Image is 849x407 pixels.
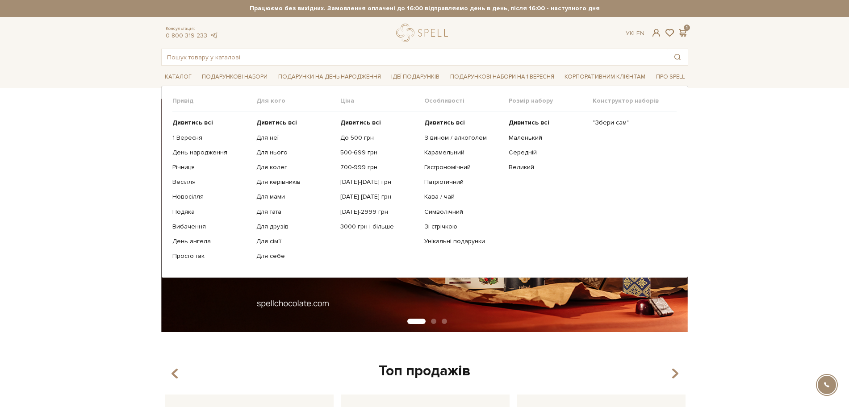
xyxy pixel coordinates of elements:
a: Річниця [172,163,250,171]
b: Дивитись всі [340,119,381,126]
a: Для друзів [256,223,334,231]
a: День ангела [172,237,250,245]
a: [DATE]-[DATE] грн [340,178,418,186]
span: Привід [172,97,256,105]
a: До 500 грн [340,134,418,142]
a: Патріотичний [424,178,502,186]
a: Подяка [172,208,250,216]
button: Carousel Page 3 [442,319,447,324]
a: Для себе [256,252,334,260]
a: [DATE]-[DATE] грн [340,193,418,201]
b: Дивитись всі [256,119,297,126]
a: День народження [172,149,250,157]
a: Для керівників [256,178,334,186]
a: Новосілля [172,193,250,201]
button: Пошук товару у каталозі [667,49,688,65]
a: Просто так [172,252,250,260]
a: Кава / чай [424,193,502,201]
a: Зі стрічкою [424,223,502,231]
span: | [633,29,635,37]
a: Подарунки на День народження [275,70,385,84]
button: Carousel Page 1 (Current Slide) [407,319,426,324]
a: Для сім'ї [256,237,334,245]
a: [DATE]-2999 грн [340,208,418,216]
a: Для нього [256,149,334,157]
a: Великий [509,163,586,171]
a: Маленький [509,134,586,142]
a: Дивитись всі [509,119,586,127]
span: Консультація: [166,26,218,32]
span: Ціна [340,97,424,105]
a: Унікальні подарунки [424,237,502,245]
a: telegram [209,32,218,39]
div: Каталог [161,86,688,278]
a: Дивитись всі [256,119,334,127]
div: Топ продажів [161,362,688,381]
a: "Збери сам" [593,119,670,127]
a: Карамельний [424,149,502,157]
a: Для неї [256,134,334,142]
a: Ідеї подарунків [388,70,443,84]
span: Для кого [256,97,340,105]
span: Конструктор наборів [593,97,677,105]
b: Дивитись всі [509,119,549,126]
a: Каталог [161,70,195,84]
a: Дивитись всі [172,119,250,127]
a: Дивитись всі [424,119,502,127]
input: Пошук товару у каталозі [162,49,667,65]
b: Дивитись всі [424,119,465,126]
a: 3000 грн і більше [340,223,418,231]
b: Дивитись всі [172,119,213,126]
a: Гастрономічний [424,163,502,171]
a: Дивитись всі [340,119,418,127]
a: Для тата [256,208,334,216]
a: Весілля [172,178,250,186]
button: Carousel Page 2 [431,319,436,324]
a: En [636,29,644,37]
a: 1 Вересня [172,134,250,142]
a: Символічний [424,208,502,216]
a: Середній [509,149,586,157]
div: Carousel Pagination [161,318,688,326]
a: Про Spell [652,70,688,84]
a: Подарункові набори [198,70,271,84]
span: Особливості [424,97,508,105]
a: Вибачення [172,223,250,231]
div: Ук [626,29,644,37]
a: 500-699 грн [340,149,418,157]
strong: Працюємо без вихідних. Замовлення оплачені до 16:00 відправляємо день в день, після 16:00 - насту... [161,4,688,12]
a: 0 800 319 233 [166,32,207,39]
span: Розмір набору [509,97,593,105]
a: Для колег [256,163,334,171]
a: З вином / алкоголем [424,134,502,142]
a: Для мами [256,193,334,201]
a: Корпоративним клієнтам [561,69,649,84]
a: 700-999 грн [340,163,418,171]
a: Подарункові набори на 1 Вересня [447,69,558,84]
